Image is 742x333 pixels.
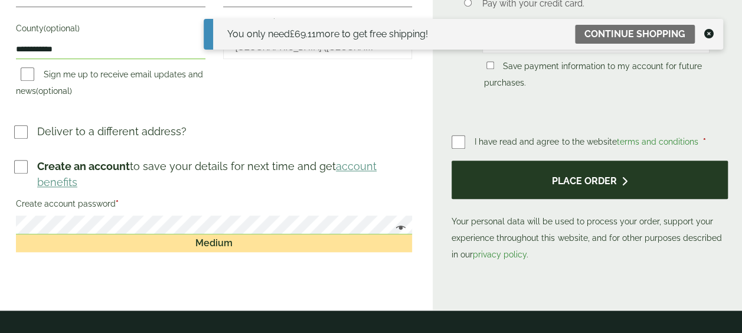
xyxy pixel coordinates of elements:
[473,250,527,259] a: privacy policy
[16,195,412,216] label: Create account password
[285,18,287,27] abbr: required
[452,161,728,263] p: Your personal data will be used to process your order, support your experience throughout this we...
[21,67,34,81] input: Sign me up to receive email updates and news(optional)
[452,161,728,199] button: Place order
[475,137,700,146] span: I have read and agree to the website
[290,28,295,40] span: £
[223,14,413,34] label: Country/Region
[484,61,702,91] label: Save payment information to my account for future purchases.
[616,137,698,146] a: terms and conditions
[702,137,705,146] abbr: required
[575,25,695,44] a: Continue shopping
[44,24,80,33] span: (optional)
[37,123,187,139] p: Deliver to a different address?
[290,28,316,40] span: 69.11
[227,27,428,41] div: You only need more to get free shipping!
[16,70,203,99] label: Sign me up to receive email updates and news
[37,158,414,190] p: to save your details for next time and get
[116,199,119,208] abbr: required
[16,234,412,252] div: Medium
[37,160,130,172] strong: Create an account
[37,160,377,188] a: account benefits
[16,20,205,40] label: County
[36,86,72,96] span: (optional)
